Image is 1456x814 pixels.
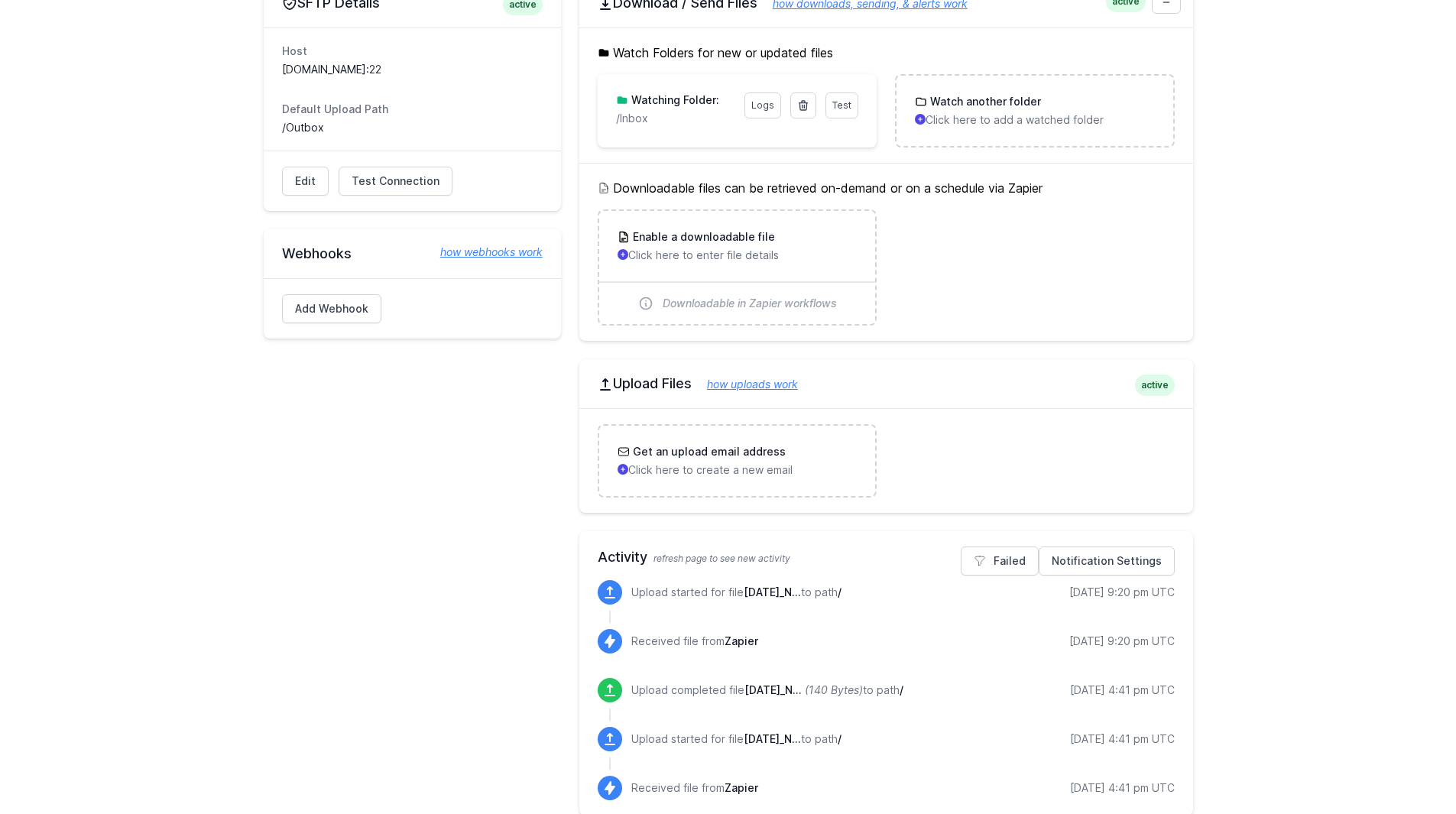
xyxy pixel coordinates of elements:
a: how webhooks work [425,245,543,260]
a: Notification Settings [1039,546,1175,576]
div: [DATE] 4:41 pm UTC [1070,780,1175,796]
span: / [838,585,841,598]
p: Upload completed file to path [631,683,903,698]
a: Get an upload email address Click here to create a new email [599,426,875,496]
a: how uploads work [692,378,798,391]
span: 09-09-2025_NYSEG_42497164148_PTM Solar.txt [744,585,801,598]
dd: /Outbox [282,120,543,135]
p: Upload started for file to path [631,731,841,747]
span: 09-02-2025_NYSEG_42727441731_PTM Solar.txt [744,732,801,745]
a: Edit [282,167,329,196]
p: /Inbox [616,111,735,126]
span: 09-02-2025_NYSEG_42727441731_PTM Solar.txt [744,683,802,696]
i: (140 Bytes) [805,683,863,696]
h3: Enable a downloadable file [630,229,775,245]
p: Upload started for file to path [631,585,841,600]
span: Downloadable in Zapier workflows [663,296,837,311]
div: [DATE] 9:20 pm UTC [1069,634,1175,649]
div: [DATE] 4:41 pm UTC [1070,683,1175,698]
p: Click here to add a watched folder [915,112,1154,128]
h2: Activity [598,546,1175,568]
h2: Upload Files [598,375,1175,393]
a: Add Webhook [282,294,381,323]
a: Test [825,92,858,118]
h5: Downloadable files can be retrieved on-demand or on a schedule via Zapier [598,179,1175,197]
span: active [1135,375,1175,396]
h3: Get an upload email address [630,444,786,459]
a: Test Connection [339,167,452,196]
a: Logs [744,92,781,118]
h3: Watching Folder: [628,92,719,108]
span: Test Connection [352,174,439,189]
p: Received file from [631,780,758,796]
span: refresh page to see new activity [653,553,790,564]
h5: Watch Folders for new or updated files [598,44,1175,62]
div: [DATE] 4:41 pm UTC [1070,731,1175,747]
a: Watch another folder Click here to add a watched folder [897,76,1172,146]
dd: [DOMAIN_NAME]:22 [282,62,543,77]
span: Test [832,99,851,111]
a: Failed [961,546,1039,576]
span: / [900,683,903,696]
a: Enable a downloadable file Click here to enter file details Downloadable in Zapier workflows [599,211,875,324]
h2: Webhooks [282,245,543,263]
div: [DATE] 9:20 pm UTC [1069,585,1175,600]
span: Zapier [725,781,758,794]
dt: Default Upload Path [282,102,543,117]
span: / [838,732,841,745]
p: Click here to create a new email [618,462,857,478]
span: Zapier [725,634,758,647]
p: Click here to enter file details [618,248,857,263]
dt: Host [282,44,543,59]
h3: Watch another folder [927,94,1041,109]
p: Received file from [631,634,758,649]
